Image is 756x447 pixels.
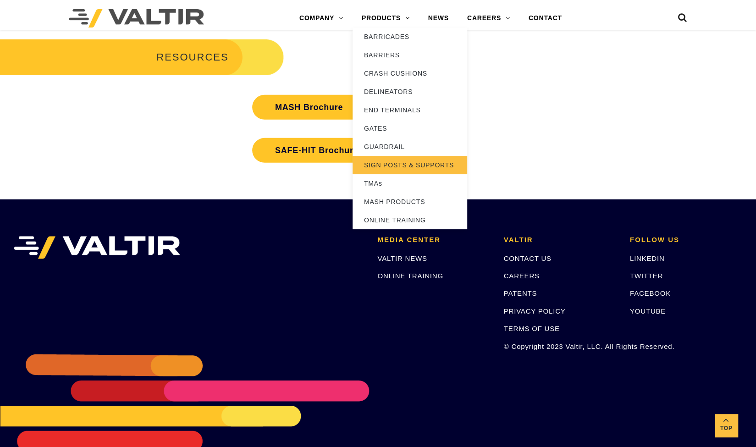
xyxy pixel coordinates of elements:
[252,138,381,163] a: SAFE-HIT Brochure
[504,254,552,262] a: CONTACT US
[504,289,537,297] a: PATENTS
[458,9,519,28] a: CAREERS
[353,211,467,229] a: ONLINE TRAINING
[715,423,738,434] span: Top
[504,325,560,332] a: TERMS OF USE
[14,236,180,259] img: VALTIR
[252,95,366,120] a: MASH Brochure
[353,156,467,174] a: SIGN POSTS & SUPPORTS
[630,236,742,244] h2: FOLLOW US
[519,9,571,28] a: CONTACT
[504,236,616,244] h2: VALTIR
[353,138,467,156] a: GUARDRAIL
[377,272,443,280] a: ONLINE TRAINING
[504,341,616,352] p: © Copyright 2023 Valtir, LLC. All Rights Reserved.
[377,254,427,262] a: VALTIR NEWS
[353,9,419,28] a: PRODUCTS
[353,119,467,138] a: GATES
[504,307,566,315] a: PRIVACY POLICY
[353,46,467,64] a: BARRIERS
[353,83,467,101] a: DELINEATORS
[630,254,665,262] a: LINKEDIN
[630,272,663,280] a: TWITTER
[377,236,490,244] h2: MEDIA CENTER
[715,414,738,437] a: Top
[353,193,467,211] a: MASH PRODUCTS
[290,9,353,28] a: COMPANY
[504,272,540,280] a: CAREERS
[353,174,467,193] a: TMAs
[353,101,467,119] a: END TERMINALS
[69,9,204,28] img: Valtir
[419,9,458,28] a: NEWS
[353,64,467,83] a: CRASH CUSHIONS
[630,307,666,315] a: YOUTUBE
[353,28,467,46] a: BARRICADES
[630,289,671,297] a: FACEBOOK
